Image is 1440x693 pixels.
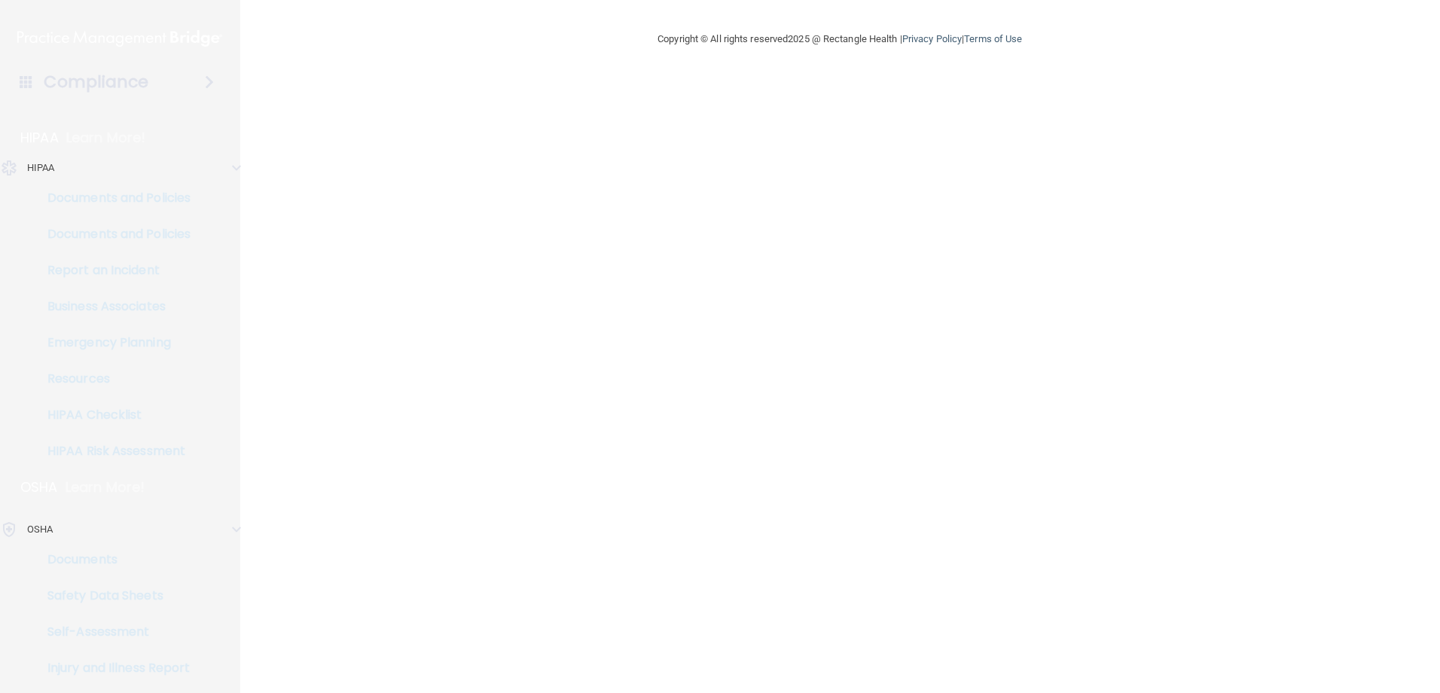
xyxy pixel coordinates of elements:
p: HIPAA [27,159,55,177]
p: HIPAA [20,129,59,147]
p: Resources [10,371,215,386]
p: Learn More! [66,129,146,147]
h4: Compliance [44,72,148,93]
p: Report an Incident [10,263,215,278]
a: Terms of Use [964,33,1022,44]
p: OSHA [27,521,53,539]
p: Emergency Planning [10,335,215,350]
p: Safety Data Sheets [10,588,215,603]
p: Documents and Policies [10,191,215,206]
p: Self-Assessment [10,624,215,640]
p: Documents and Policies [10,227,215,242]
p: Documents [10,552,215,567]
p: HIPAA Risk Assessment [10,444,215,459]
p: OSHA [20,478,58,496]
p: HIPAA Checklist [10,408,215,423]
p: Business Associates [10,299,215,314]
a: Privacy Policy [902,33,962,44]
p: Learn More! [66,478,145,496]
p: Injury and Illness Report [10,661,215,676]
img: PMB logo [17,23,222,53]
div: Copyright © All rights reserved 2025 @ Rectangle Health | | [565,15,1115,63]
